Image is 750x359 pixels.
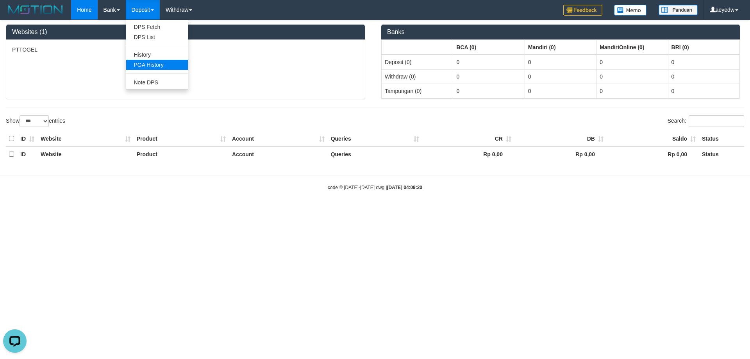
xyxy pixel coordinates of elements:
[134,146,229,162] th: Product
[229,146,328,162] th: Account
[563,5,602,16] img: Feedback.jpg
[422,131,514,146] th: CR
[525,55,596,70] td: 0
[525,40,596,55] th: Group: activate to sort column ascending
[668,84,739,98] td: 0
[525,84,596,98] td: 0
[453,55,525,70] td: 0
[6,4,65,16] img: MOTION_logo.png
[6,115,65,127] label: Show entries
[328,185,422,190] small: code © [DATE]-[DATE] dwg |
[596,84,668,98] td: 0
[453,69,525,84] td: 0
[20,115,49,127] select: Showentries
[596,55,668,70] td: 0
[607,146,699,162] th: Rp 0,00
[126,22,188,32] a: DPS Fetch
[525,69,596,84] td: 0
[659,5,698,15] img: panduan.png
[17,131,37,146] th: ID
[596,69,668,84] td: 0
[3,3,27,27] button: Open LiveChat chat widget
[668,55,739,70] td: 0
[382,69,453,84] td: Withdraw (0)
[382,55,453,70] td: Deposit (0)
[126,32,188,42] a: DPS List
[689,115,744,127] input: Search:
[382,40,453,55] th: Group: activate to sort column ascending
[514,146,607,162] th: Rp 0,00
[12,29,359,36] h3: Websites (1)
[699,131,744,146] th: Status
[37,146,134,162] th: Website
[229,131,328,146] th: Account
[607,131,699,146] th: Saldo
[17,146,37,162] th: ID
[126,60,188,70] a: PGA History
[134,131,229,146] th: Product
[514,131,607,146] th: DB
[699,146,744,162] th: Status
[614,5,647,16] img: Button%20Memo.svg
[382,84,453,98] td: Tampungan (0)
[328,146,422,162] th: Queries
[668,40,739,55] th: Group: activate to sort column ascending
[668,115,744,127] label: Search:
[596,40,668,55] th: Group: activate to sort column ascending
[387,29,734,36] h3: Banks
[422,146,514,162] th: Rp 0,00
[12,46,359,54] p: PTTOGEL
[453,84,525,98] td: 0
[126,77,188,88] a: Note DPS
[668,69,739,84] td: 0
[328,131,422,146] th: Queries
[453,40,525,55] th: Group: activate to sort column ascending
[126,50,188,60] a: History
[387,185,422,190] strong: [DATE] 04:09:20
[37,131,134,146] th: Website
